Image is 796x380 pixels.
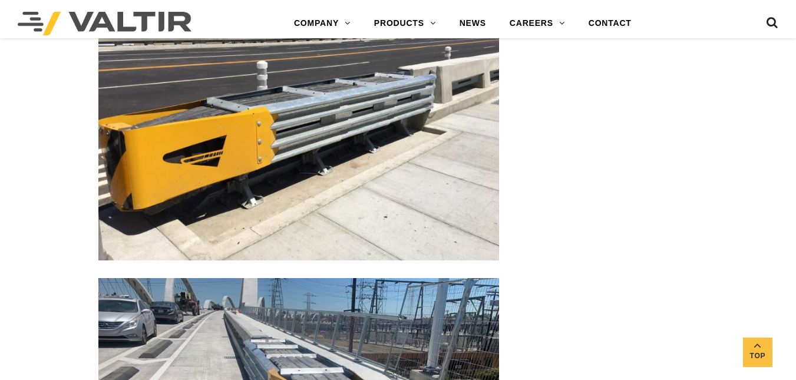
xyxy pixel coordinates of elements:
span: Top [743,349,772,363]
img: Valtir [18,12,191,35]
a: COMPANY [282,12,362,35]
a: PRODUCTS [362,12,448,35]
a: NEWS [448,12,498,35]
a: Top [743,338,772,367]
a: CONTACT [577,12,643,35]
a: CAREERS [498,12,577,35]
